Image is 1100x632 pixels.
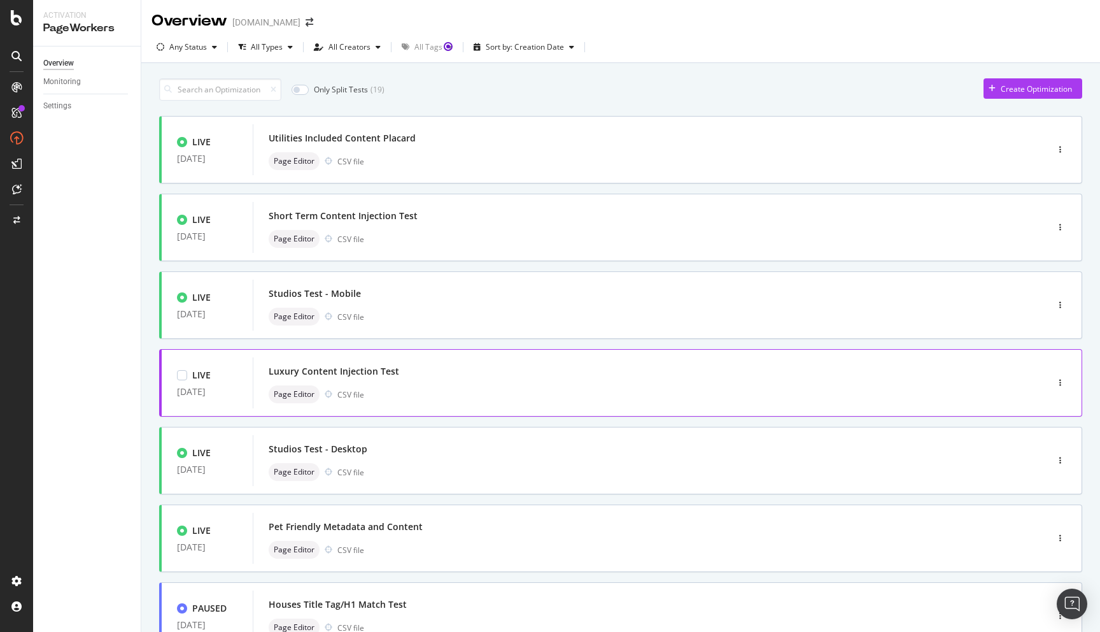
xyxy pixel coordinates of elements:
[337,312,364,322] div: CSV file
[337,389,364,400] div: CSV file
[192,524,211,537] div: LIVE
[414,43,442,51] div: All Tags
[984,78,1082,99] button: Create Optimization
[469,37,579,57] button: Sort by: Creation Date
[43,99,132,113] a: Settings
[169,43,207,51] div: Any Status
[43,99,71,113] div: Settings
[269,443,367,456] div: Studios Test - Desktop
[269,132,416,145] div: Utilities Included Content Placard
[306,18,313,27] div: arrow-right-arrow-left
[274,313,314,320] span: Page Editor
[43,75,132,89] a: Monitoring
[370,84,384,95] div: ( 19 )
[269,385,320,403] div: neutral label
[274,235,314,243] span: Page Editor
[232,16,300,29] div: [DOMAIN_NAME]
[192,213,211,226] div: LIVE
[192,136,211,148] div: LIVE
[337,234,364,245] div: CSV file
[177,387,237,397] div: [DATE]
[177,464,237,475] div: [DATE]
[269,210,418,222] div: Short Term Content Injection Test
[269,308,320,326] div: neutral label
[177,620,237,630] div: [DATE]
[269,598,407,611] div: Houses Title Tag/H1 Match Test
[152,37,222,57] button: Any Status
[337,545,364,556] div: CSV file
[337,156,364,167] div: CSV file
[314,84,368,95] div: Only Split Tests
[192,369,211,382] div: LIVE
[309,37,386,57] button: All Creators
[274,157,314,165] span: Page Editor
[43,57,74,70] div: Overview
[43,10,130,21] div: Activation
[269,230,320,248] div: neutral label
[269,541,320,559] div: neutral label
[1001,83,1072,94] div: Create Optimization
[192,291,211,304] div: LIVE
[274,546,314,554] span: Page Editor
[43,57,132,70] a: Overview
[233,37,298,57] button: All Types
[152,10,227,32] div: Overview
[43,21,130,36] div: PageWorkers
[274,468,314,476] span: Page Editor
[177,154,237,164] div: [DATE]
[192,447,211,459] div: LIVE
[177,542,237,552] div: [DATE]
[192,602,227,615] div: PAUSED
[159,78,281,101] input: Search an Optimization
[269,287,361,300] div: Studios Test - Mobile
[337,467,364,478] div: CSV file
[43,75,81,89] div: Monitoring
[269,152,320,170] div: neutral label
[177,231,237,241] div: [DATE]
[486,43,564,51] div: Sort by: Creation Date
[177,309,237,319] div: [DATE]
[1057,589,1087,619] div: Open Intercom Messenger
[269,463,320,481] div: neutral label
[251,43,283,51] div: All Types
[442,41,454,52] div: Tooltip anchor
[397,37,458,57] button: All Tags
[269,521,423,533] div: Pet Friendly Metadata and Content
[274,624,314,631] span: Page Editor
[274,391,314,398] span: Page Editor
[269,365,399,378] div: Luxury Content Injection Test
[328,43,370,51] div: All Creators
